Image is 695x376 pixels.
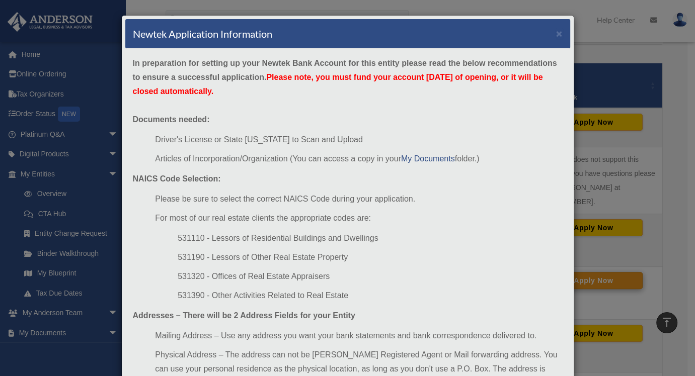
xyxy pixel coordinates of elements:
[133,311,355,320] strong: Addresses – There will be 2 Address Fields for your Entity
[155,192,562,206] li: Please be sure to select the correct NAICS Code during your application.
[401,154,455,163] a: My Documents
[556,28,563,39] button: ×
[178,289,562,303] li: 531390 - Other Activities Related to Real Estate
[178,250,562,264] li: 531190 - Lessors of Other Real Estate Property
[133,115,210,124] strong: Documents needed:
[178,269,562,284] li: 531320 - Offices of Real Estate Appraisers
[133,174,221,183] strong: NAICS Code Selection:
[155,211,562,225] li: For most of our real estate clients the appropriate codes are:
[133,27,272,41] h4: Newtek Application Information
[178,231,562,245] li: 531110 - Lessors of Residential Buildings and Dwellings
[155,133,562,147] li: Driver's License or State [US_STATE] to Scan and Upload
[133,59,557,96] strong: In preparation for setting up your Newtek Bank Account for this entity please read the below reco...
[155,152,562,166] li: Articles of Incorporation/Organization (You can access a copy in your folder.)
[133,73,543,96] span: Please note, you must fund your account [DATE] of opening, or it will be closed automatically.
[155,329,562,343] li: Mailing Address – Use any address you want your bank statements and bank correspondence delivered...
